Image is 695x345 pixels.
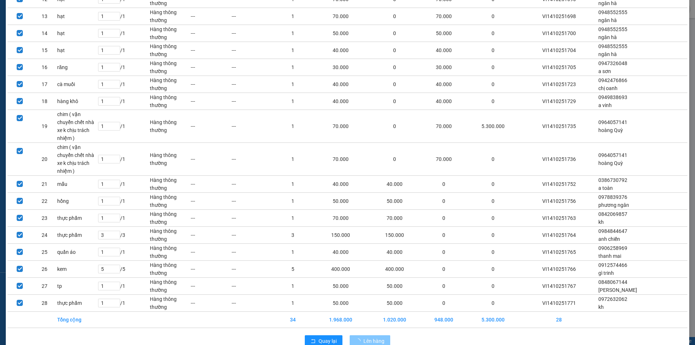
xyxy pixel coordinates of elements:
[57,193,98,210] td: hồng
[520,312,598,328] td: 28
[598,43,627,49] span: 0948552555
[273,25,313,42] td: 1
[598,102,612,108] span: a vinh
[32,227,57,244] td: 24
[367,244,422,261] td: 40.000
[466,42,520,59] td: 0
[466,8,520,25] td: 0
[190,227,231,244] td: ---
[598,60,627,66] span: 0947326048
[149,76,190,93] td: Hàng thông thường
[313,261,368,278] td: 400.000
[367,261,422,278] td: 400.000
[190,176,231,193] td: ---
[367,76,422,93] td: 0
[598,287,637,293] span: [PERSON_NAME]
[313,244,368,261] td: 40.000
[598,228,627,234] span: 0984844647
[149,93,190,110] td: Hàng thông thường
[190,42,231,59] td: ---
[231,278,272,295] td: ---
[422,278,466,295] td: 0
[422,93,466,110] td: 40.000
[598,85,618,91] span: chị oanh
[313,143,368,176] td: 70.000
[466,312,520,328] td: 5.300.000
[231,193,272,210] td: ---
[598,127,623,133] span: hoàng Quỳ
[422,25,466,42] td: 50.000
[520,8,598,25] td: VI1410251698
[190,295,231,312] td: ---
[311,338,316,344] span: rollback
[598,68,611,74] span: a sơn
[313,193,368,210] td: 50.000
[422,193,466,210] td: 0
[520,295,598,312] td: VI1410251771
[57,93,98,110] td: hàng khô
[598,0,617,6] span: ngân hà
[231,244,272,261] td: ---
[313,42,368,59] td: 40.000
[231,59,272,76] td: ---
[520,278,598,295] td: VI1410251767
[520,227,598,244] td: VI1410251764
[598,304,604,310] span: kh
[149,193,190,210] td: Hàng thông thường
[32,42,57,59] td: 15
[32,210,57,227] td: 23
[422,143,466,176] td: 70.000
[367,312,422,328] td: 1.020.000
[32,295,57,312] td: 28
[98,227,149,244] td: / 3
[598,296,627,302] span: 0972632062
[98,261,149,278] td: / 5
[57,295,98,312] td: thực phẩm
[466,210,520,227] td: 0
[57,76,98,93] td: cà muối
[313,295,368,312] td: 50.000
[313,227,368,244] td: 150.000
[57,110,98,143] td: chim ( vận chuyển chết nhà xe k chịu trách nhiệm )
[98,193,149,210] td: / 1
[466,176,520,193] td: 0
[273,295,313,312] td: 1
[520,176,598,193] td: VI1410251752
[190,278,231,295] td: ---
[422,176,466,193] td: 0
[149,295,190,312] td: Hàng thông thường
[190,93,231,110] td: ---
[313,312,368,328] td: 1.968.000
[149,261,190,278] td: Hàng thông thường
[367,42,422,59] td: 0
[57,312,98,328] td: Tổng cộng
[422,244,466,261] td: 0
[190,210,231,227] td: ---
[422,76,466,93] td: 40.000
[57,59,98,76] td: răng
[598,152,627,158] span: 0964057141
[598,77,627,83] span: 0942476866
[149,143,190,176] td: Hàng thông thường
[57,278,98,295] td: tp
[273,42,313,59] td: 1
[313,210,368,227] td: 70.000
[57,143,98,176] td: chim ( vận chuyển chết nhà xe k chịu trách nhiệm )
[367,59,422,76] td: 0
[57,261,98,278] td: kem
[598,51,617,57] span: ngân hà
[273,312,313,328] td: 34
[57,244,98,261] td: quần áo
[598,185,613,191] span: a toàn
[57,42,98,59] td: hạt
[231,143,272,176] td: ---
[520,25,598,42] td: VI1410251700
[313,76,368,93] td: 40.000
[367,278,422,295] td: 50.000
[98,110,149,143] td: / 1
[466,227,520,244] td: 0
[313,8,368,25] td: 70.000
[98,76,149,93] td: / 1
[149,8,190,25] td: Hàng thông thường
[57,25,98,42] td: hạt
